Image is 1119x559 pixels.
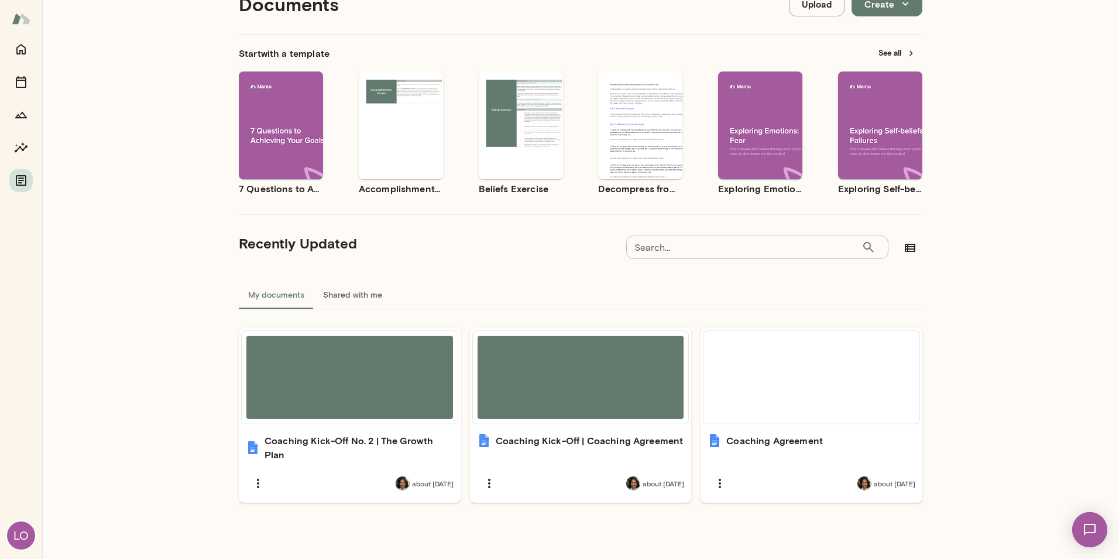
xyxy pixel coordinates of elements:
[9,38,33,61] button: Home
[239,281,922,309] div: documents tabs
[871,44,922,62] button: See all
[643,479,684,488] span: about [DATE]
[7,521,35,550] div: LO
[9,70,33,94] button: Sessions
[239,46,329,60] h6: Start with a template
[239,182,323,196] h6: 7 Questions to Achieving Your Goals
[12,8,30,30] img: Mento
[598,182,682,196] h6: Decompress from a Job
[239,281,314,309] button: My documents
[718,182,802,196] h6: Exploring Emotions: Fear
[838,182,922,196] h6: Exploring Self-beliefs: Failures
[396,476,410,490] img: Cheryl Mills
[9,169,33,192] button: Documents
[874,479,915,488] span: about [DATE]
[708,434,722,448] img: Coaching Agreement
[359,182,443,196] h6: Accomplishment Tracker
[246,441,260,455] img: Coaching Kick-Off No. 2 | The Growth Plan
[479,182,563,196] h6: Beliefs Exercise
[9,136,33,159] button: Insights
[496,434,684,448] h6: Coaching Kick-Off | Coaching Agreement
[726,434,823,448] h6: Coaching Agreement
[477,434,491,448] img: Coaching Kick-Off | Coaching Agreement
[412,479,454,488] span: about [DATE]
[9,103,33,127] button: Growth Plan
[857,476,871,490] img: Cheryl Mills
[239,234,357,253] h5: Recently Updated
[265,434,454,462] h6: Coaching Kick-Off No. 2 | The Growth Plan
[314,281,392,309] button: Shared with me
[626,476,640,490] img: Cheryl Mills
